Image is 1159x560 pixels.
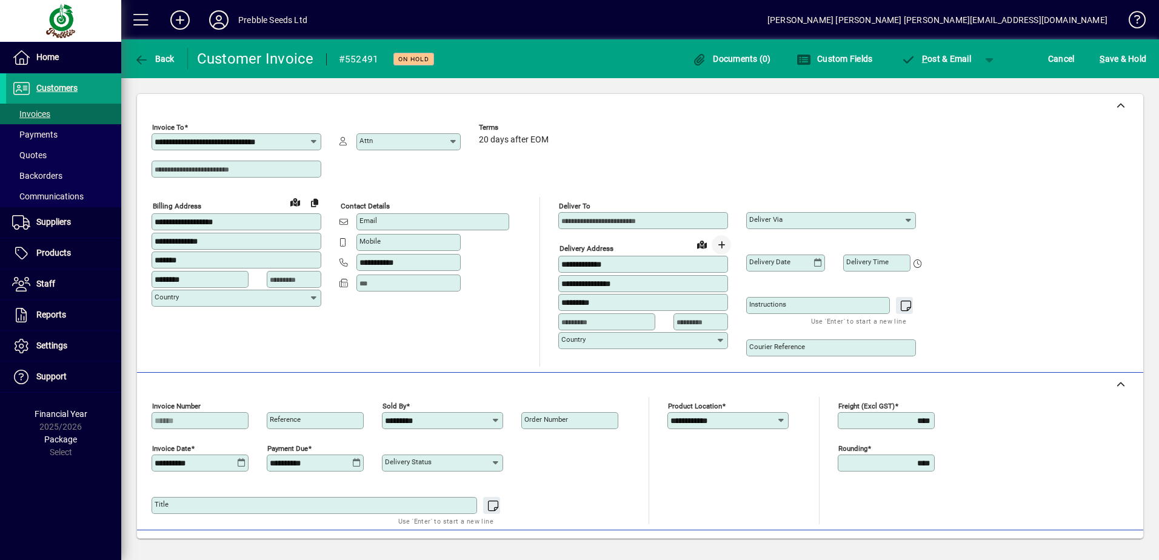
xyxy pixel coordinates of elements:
[12,150,47,160] span: Quotes
[131,48,178,70] button: Back
[199,9,238,31] button: Profile
[1045,48,1078,70] button: Cancel
[36,217,71,227] span: Suppliers
[6,362,121,392] a: Support
[305,193,324,212] button: Copy to Delivery address
[6,300,121,330] a: Reports
[895,48,977,70] button: Post & Email
[722,536,793,558] button: Product History
[382,402,406,410] mat-label: Sold by
[155,500,169,508] mat-label: Title
[1097,48,1149,70] button: Save & Hold
[152,444,191,453] mat-label: Invoice date
[36,52,59,62] span: Home
[12,171,62,181] span: Backorders
[155,293,179,301] mat-label: Country
[12,192,84,201] span: Communications
[668,402,722,410] mat-label: Product location
[339,50,379,69] div: #552491
[385,458,432,466] mat-label: Delivery status
[559,202,590,210] mat-label: Deliver To
[36,372,67,381] span: Support
[811,314,906,328] mat-hint: Use 'Enter' to start a new line
[238,10,307,30] div: Prebble Seeds Ltd
[6,207,121,238] a: Suppliers
[712,235,731,255] button: Choose address
[36,83,78,93] span: Customers
[1061,538,1110,557] span: Product
[846,258,889,266] mat-label: Delivery time
[152,123,184,132] mat-label: Invoice To
[692,235,712,254] a: View on map
[197,49,314,68] div: Customer Invoice
[922,54,927,64] span: P
[1120,2,1144,42] a: Knowledge Base
[1100,49,1146,68] span: ave & Hold
[270,415,301,424] mat-label: Reference
[398,514,493,528] mat-hint: Use 'Enter' to start a new line
[749,342,805,351] mat-label: Courier Reference
[36,310,66,319] span: Reports
[561,335,586,344] mat-label: Country
[689,48,774,70] button: Documents (0)
[6,165,121,186] a: Backorders
[692,54,771,64] span: Documents (0)
[152,402,201,410] mat-label: Invoice number
[727,538,789,557] span: Product History
[359,237,381,245] mat-label: Mobile
[797,54,873,64] span: Custom Fields
[6,42,121,73] a: Home
[36,279,55,288] span: Staff
[6,238,121,268] a: Products
[12,130,58,139] span: Payments
[901,54,971,64] span: ost & Email
[121,48,188,70] app-page-header-button: Back
[1100,54,1104,64] span: S
[6,104,121,124] a: Invoices
[44,435,77,444] span: Package
[749,215,783,224] mat-label: Deliver via
[479,135,549,145] span: 20 days after EOM
[1048,49,1075,68] span: Cancel
[479,124,552,132] span: Terms
[36,341,67,350] span: Settings
[6,331,121,361] a: Settings
[359,136,373,145] mat-label: Attn
[749,258,790,266] mat-label: Delivery date
[134,54,175,64] span: Back
[767,10,1107,30] div: [PERSON_NAME] [PERSON_NAME] [PERSON_NAME][EMAIL_ADDRESS][DOMAIN_NAME]
[286,192,305,212] a: View on map
[793,48,876,70] button: Custom Fields
[161,9,199,31] button: Add
[6,186,121,207] a: Communications
[838,402,895,410] mat-label: Freight (excl GST)
[35,409,87,419] span: Financial Year
[398,55,429,63] span: On hold
[6,269,121,299] a: Staff
[267,444,308,453] mat-label: Payment due
[6,124,121,145] a: Payments
[359,216,377,225] mat-label: Email
[36,248,71,258] span: Products
[524,415,568,424] mat-label: Order number
[838,444,867,453] mat-label: Rounding
[749,300,786,308] mat-label: Instructions
[1055,536,1116,558] button: Product
[6,145,121,165] a: Quotes
[12,109,50,119] span: Invoices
